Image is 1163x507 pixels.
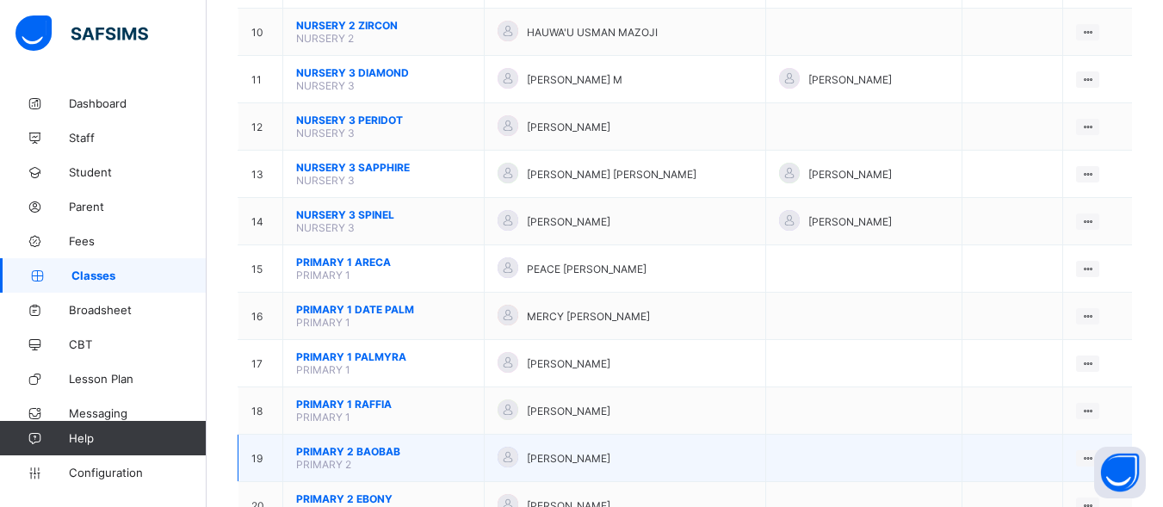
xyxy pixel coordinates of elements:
[296,316,350,329] span: PRIMARY 1
[69,337,207,351] span: CBT
[238,245,283,293] td: 15
[296,19,471,32] span: NURSERY 2 ZIRCON
[238,293,283,340] td: 16
[69,372,207,386] span: Lesson Plan
[238,103,283,151] td: 12
[527,405,610,417] span: [PERSON_NAME]
[527,73,622,86] span: [PERSON_NAME] M
[296,221,355,234] span: NURSERY 3
[296,32,354,45] span: NURSERY 2
[238,9,283,56] td: 10
[296,161,471,174] span: NURSERY 3 SAPPHIRE
[808,168,892,181] span: [PERSON_NAME]
[527,26,658,39] span: HAUWA'U USMAN MAZOJI
[238,387,283,435] td: 18
[296,127,355,139] span: NURSERY 3
[238,56,283,103] td: 11
[296,411,350,424] span: PRIMARY 1
[296,114,471,127] span: NURSERY 3 PERIDOT
[296,256,471,269] span: PRIMARY 1 ARECA
[296,79,355,92] span: NURSERY 3
[69,431,206,445] span: Help
[527,121,610,133] span: [PERSON_NAME]
[238,198,283,245] td: 14
[71,269,207,282] span: Classes
[527,452,610,465] span: [PERSON_NAME]
[527,263,646,275] span: PEACE [PERSON_NAME]
[69,234,207,248] span: Fees
[69,303,207,317] span: Broadsheet
[527,310,650,323] span: MERCY [PERSON_NAME]
[296,269,350,281] span: PRIMARY 1
[527,357,610,370] span: [PERSON_NAME]
[69,165,207,179] span: Student
[808,215,892,228] span: [PERSON_NAME]
[527,215,610,228] span: [PERSON_NAME]
[238,435,283,482] td: 19
[238,340,283,387] td: 17
[69,131,207,145] span: Staff
[296,303,471,316] span: PRIMARY 1 DATE PALM
[238,151,283,198] td: 13
[296,458,351,471] span: PRIMARY 2
[527,168,696,181] span: [PERSON_NAME] [PERSON_NAME]
[296,208,471,221] span: NURSERY 3 SPINEL
[69,466,206,479] span: Configuration
[69,200,207,213] span: Parent
[69,96,207,110] span: Dashboard
[296,66,471,79] span: NURSERY 3 DIAMOND
[296,398,471,411] span: PRIMARY 1 RAFFIA
[296,363,350,376] span: PRIMARY 1
[296,492,471,505] span: PRIMARY 2 EBONY
[296,350,471,363] span: PRIMARY 1 PALMYRA
[1094,447,1146,498] button: Open asap
[808,73,892,86] span: [PERSON_NAME]
[296,174,355,187] span: NURSERY 3
[296,445,471,458] span: PRIMARY 2 BAOBAB
[69,406,207,420] span: Messaging
[15,15,148,52] img: safsims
